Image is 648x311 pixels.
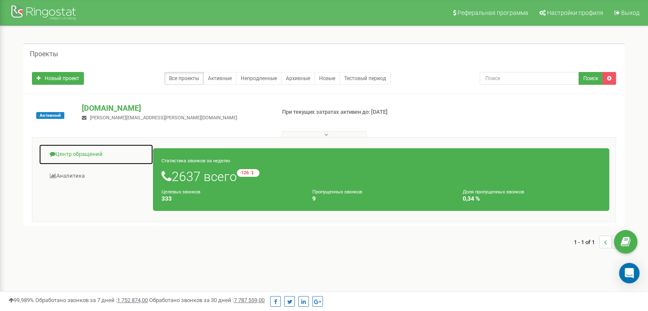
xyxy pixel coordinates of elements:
span: Обработано звонков за 30 дней : [149,297,265,303]
a: Новые [314,72,340,85]
div: Open Intercom Messenger [619,263,639,283]
span: [PERSON_NAME][EMAIL_ADDRESS][PERSON_NAME][DOMAIN_NAME] [90,115,237,121]
a: Все проекты [164,72,204,85]
p: [DOMAIN_NAME] [82,103,268,114]
small: Пропущенных звонков [312,189,362,195]
p: При текущих затратах активен до: [DATE] [282,108,418,116]
nav: ... [574,227,625,257]
a: Аналитика [39,166,153,187]
span: Выход [621,9,639,16]
a: Непродленные [236,72,282,85]
span: Реферальная программа [458,9,528,16]
h4: 9 [312,196,450,202]
small: Статистика звонков за неделю [161,158,230,164]
u: 1 752 874,00 [117,297,148,303]
small: Целевых звонков [161,189,200,195]
small: -126 [237,169,259,177]
span: 1 - 1 of 1 [574,236,599,248]
u: 7 787 559,00 [234,297,265,303]
a: Активные [203,72,236,85]
h5: Проекты [30,50,58,58]
span: Активный [36,112,64,119]
h4: 333 [161,196,300,202]
a: Архивные [281,72,315,85]
small: Доля пропущенных звонков [463,189,524,195]
span: Настройки профиля [547,9,603,16]
button: Поиск [579,72,603,85]
h4: 0,34 % [463,196,601,202]
input: Поиск [480,72,579,85]
h1: 2637 всего [161,169,601,184]
span: Обработано звонков за 7 дней : [35,297,148,303]
a: Центр обращений [39,144,153,165]
a: Тестовый период [340,72,391,85]
a: Новый проект [32,72,84,85]
span: 99,989% [9,297,34,303]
